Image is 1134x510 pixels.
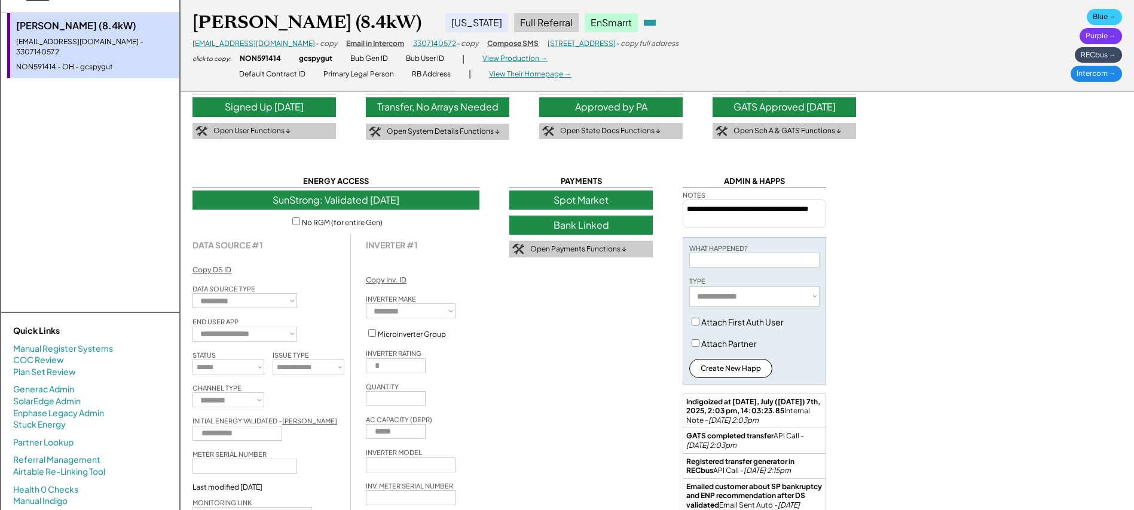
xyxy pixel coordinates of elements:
[16,19,173,32] div: [PERSON_NAME] (8.4kW)
[192,498,252,507] div: MONITORING LINK
[509,216,653,235] div: Bank Linked
[366,97,509,116] div: Transfer, No Arrays Needed
[192,176,479,187] div: ENERGY ACCESS
[299,54,332,64] div: gcspygut
[616,39,678,49] div: - copy full address
[686,431,774,440] strong: GATS completed transfer
[683,191,705,199] div: NOTES
[689,244,748,253] div: WHAT HAPPENED?
[366,382,399,391] div: QUANTITY
[733,126,841,136] div: Open Sch A & GATS Functions ↓
[13,484,78,496] a: Health 0 Checks
[192,450,267,459] div: METER SERIAL NUMBER
[713,97,856,116] div: GATS Approved [DATE]
[366,239,418,250] div: INVERTER #1
[13,366,76,378] a: Plan Set Review
[239,69,305,79] div: Default Contract ID
[366,294,416,303] div: INVERTER MAKE
[13,407,104,419] a: Enphase Legacy Admin
[548,39,616,48] a: [STREET_ADDRESS]
[708,416,759,425] em: [DATE] 2:03pm
[445,13,508,32] div: [US_STATE]
[482,54,548,64] div: View Production →
[1087,9,1122,25] div: Blue →
[406,54,444,64] div: Bub User ID
[387,127,500,137] div: Open System Details Functions ↓
[462,53,464,65] div: |
[13,466,105,478] a: Airtable Re-Linking Tool
[560,126,661,136] div: Open State Docs Functions ↓
[686,397,821,416] strong: Indigoized at [DATE], July ([DATE]) 7th, 2025, 2:03 pm, 14:03:23.85
[378,330,446,339] label: Microinverter Group
[13,354,64,366] a: COC Review
[315,39,337,49] div: - copy
[192,317,239,326] div: END USER APP
[13,495,68,507] a: Manual Indigo
[192,39,315,48] a: [EMAIL_ADDRESS][DOMAIN_NAME]
[192,191,479,210] div: SunStrong: Validated [DATE]
[13,383,74,395] a: Generac Admin
[1071,66,1122,82] div: Intercom →
[346,39,404,49] div: Email in Intercom
[192,54,231,63] div: click to copy:
[366,415,432,424] div: AC CAPACITY (DEPR)
[1075,47,1122,63] div: RECbus →
[195,126,207,137] img: tool-icon.png
[192,284,255,293] div: DATA SOURCE TYPE
[369,127,381,137] img: tool-icon.png
[273,351,309,360] div: ISSUE TYPE
[302,218,383,227] label: No RGM (for entire Gen)
[686,441,736,450] em: [DATE] 2:03pm
[585,13,638,32] div: EnSmarrt
[512,244,524,254] img: tool-icon.png
[13,419,66,431] a: Stuck Energy
[686,482,823,509] strong: Emailed customer about SP bankruptcy and ENP recommendation after DS validated
[192,11,421,34] div: [PERSON_NAME] (8.4kW)
[13,437,74,448] a: Partner Lookup
[686,457,796,475] strong: Registered transfer generator in RECbus
[192,416,337,425] div: INITIAL ENERGY VALIDATED -
[689,359,772,378] button: Create New Happ
[744,466,791,475] em: [DATE] 2:15pm
[192,351,216,360] div: STATUS
[192,239,263,250] strong: DATA SOURCE #1
[366,448,422,457] div: INVERTER MODEL
[683,176,826,187] div: ADMIN & HAPPS
[686,457,823,475] div: API Call -
[192,483,262,492] div: Last modified [DATE]
[16,62,173,72] div: NON591414 - OH - gcspygut
[716,126,728,137] img: tool-icon.png
[539,97,683,116] div: Approved by PA
[366,349,421,358] div: INVERTER RATING
[192,383,242,392] div: CHANNEL TYPE
[530,244,626,254] div: Open Payments Functions ↓
[366,481,453,490] div: INV. METER SERIAL NUMBER
[13,325,133,337] div: Quick Links
[1080,28,1122,44] div: Purple →
[282,417,337,425] u: [PERSON_NAME]
[192,97,336,116] div: Signed Up [DATE]
[412,69,451,79] div: RB Address
[509,191,653,210] div: Spot Market
[689,276,705,285] div: TYPE
[16,37,173,57] div: [EMAIL_ADDRESS][DOMAIN_NAME] - 3307140572
[13,454,100,466] a: Referral Management
[456,39,478,49] div: - copy
[489,69,571,79] div: View Their Homepage →
[192,265,231,275] div: Copy DS ID
[701,317,784,327] label: Attach First Auth User
[323,69,394,79] div: Primary Legal Person
[686,397,823,425] div: Internal Note -
[366,275,406,285] div: Copy Inv. ID
[240,54,281,64] div: NON591414
[701,338,757,349] label: Attach Partner
[213,126,291,136] div: Open User Functions ↓
[350,54,388,64] div: Bub Gen ID
[413,39,456,48] a: 3307140572
[542,126,554,137] img: tool-icon.png
[487,39,539,49] div: Compose SMS
[509,176,653,187] div: PAYMENTS
[469,68,471,80] div: |
[686,431,823,450] div: API Call -
[13,395,81,407] a: SolarEdge Admin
